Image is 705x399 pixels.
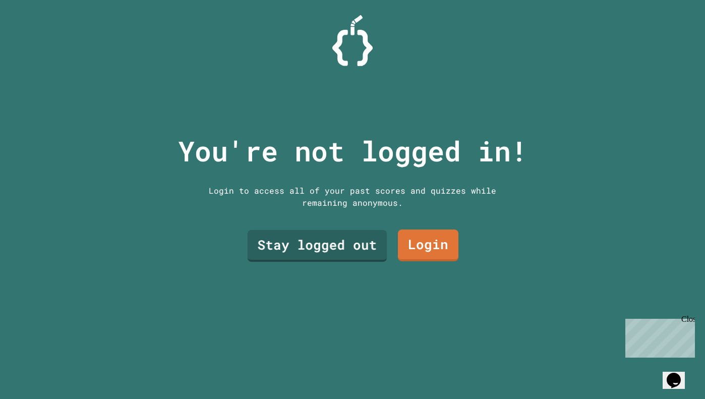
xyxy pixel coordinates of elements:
[4,4,70,64] div: Chat with us now!Close
[398,230,458,261] a: Login
[178,130,527,172] p: You're not logged in!
[201,185,504,209] div: Login to access all of your past scores and quizzes while remaining anonymous.
[332,15,373,66] img: Logo.svg
[663,359,695,389] iframe: chat widget
[621,315,695,358] iframe: chat widget
[248,230,387,262] a: Stay logged out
